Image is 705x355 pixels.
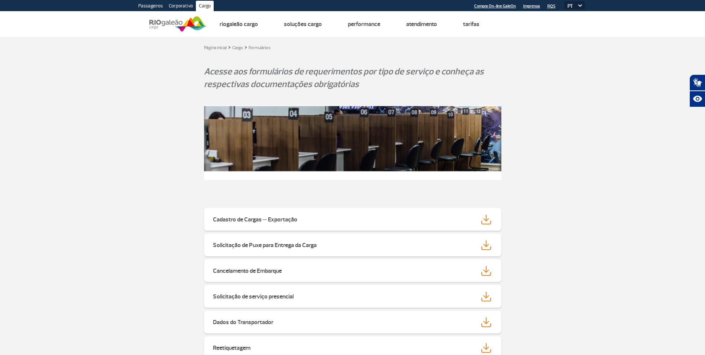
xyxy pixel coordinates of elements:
[220,20,258,28] a: Riogaleão Cargo
[196,1,214,13] a: Cargo
[348,20,380,28] a: Performance
[204,285,501,308] a: Solicitação de serviço presencial
[213,293,294,300] strong: Solicitação de serviço presencial
[213,242,317,249] strong: Solicitação de Puxe para Entrega da Carga
[245,43,247,51] a: >
[228,43,231,51] a: >
[204,105,501,180] img: riogaleao-header-formularios.jpg
[135,1,166,13] a: Passageiros
[689,74,705,91] button: Abrir tradutor de língua de sinais.
[689,91,705,107] button: Abrir recursos assistivos.
[204,45,227,51] a: Página inicial
[689,74,705,107] div: Plugin de acessibilidade da Hand Talk.
[204,65,501,90] p: Acesse aos formulários de requerimentos por tipo de serviço e conheça as respectivas documentaçõe...
[406,20,437,28] a: Atendimento
[463,20,479,28] a: Tarifas
[204,208,501,231] a: Cadastro de Cargas ─ Exportação
[249,45,271,51] a: Formulários
[284,20,322,28] a: Soluções Cargo
[213,267,282,275] strong: Cancelamento de Embarque
[213,216,297,223] strong: Cadastro de Cargas ─ Exportação
[166,1,196,13] a: Corporativo
[232,45,243,51] a: Cargo
[474,4,516,9] a: Compra On-line GaleOn
[213,344,250,352] strong: Reetiquetagem
[523,4,540,9] a: Imprensa
[204,259,501,282] a: Cancelamento de Embarque
[547,4,556,9] a: RQS
[204,234,501,256] a: Solicitação de Puxe para Entrega da Carga
[204,311,501,333] a: Dados do Transportador
[213,319,274,326] strong: Dados do Transportador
